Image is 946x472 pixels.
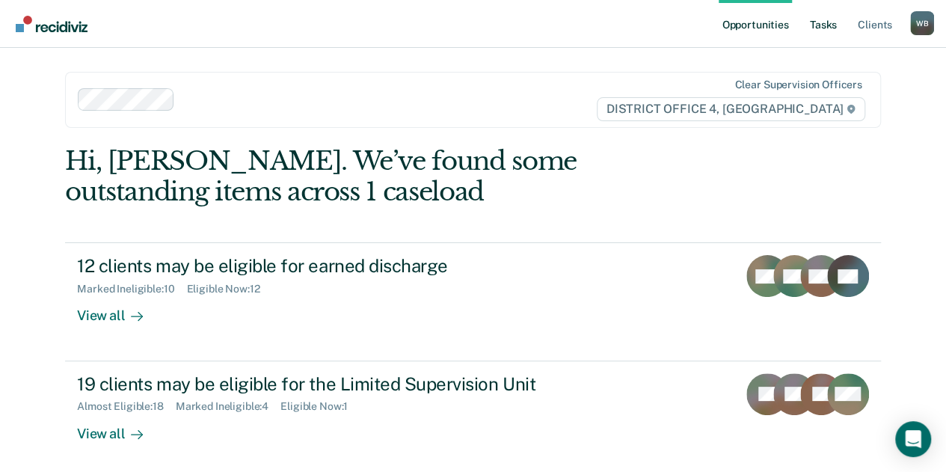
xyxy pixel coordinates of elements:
button: Profile dropdown button [910,11,934,35]
div: Marked Ineligible : 4 [176,400,280,413]
div: View all [77,413,161,442]
div: View all [77,295,161,325]
span: DISTRICT OFFICE 4, [GEOGRAPHIC_DATA] [597,97,865,121]
div: Marked Ineligible : 10 [77,283,186,295]
div: Open Intercom Messenger [895,421,931,457]
div: 12 clients may be eligible for earned discharge [77,255,602,277]
div: Almost Eligible : 18 [77,400,176,413]
div: Eligible Now : 1 [280,400,360,413]
div: Clear supervision officers [734,79,861,91]
div: Eligible Now : 12 [186,283,271,295]
div: 19 clients may be eligible for the Limited Supervision Unit [77,373,602,395]
div: Hi, [PERSON_NAME]. We’ve found some outstanding items across 1 caseload [65,146,717,207]
img: Recidiviz [16,16,87,32]
a: 12 clients may be eligible for earned dischargeMarked Ineligible:10Eligible Now:12View all [65,242,881,361]
div: W B [910,11,934,35]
